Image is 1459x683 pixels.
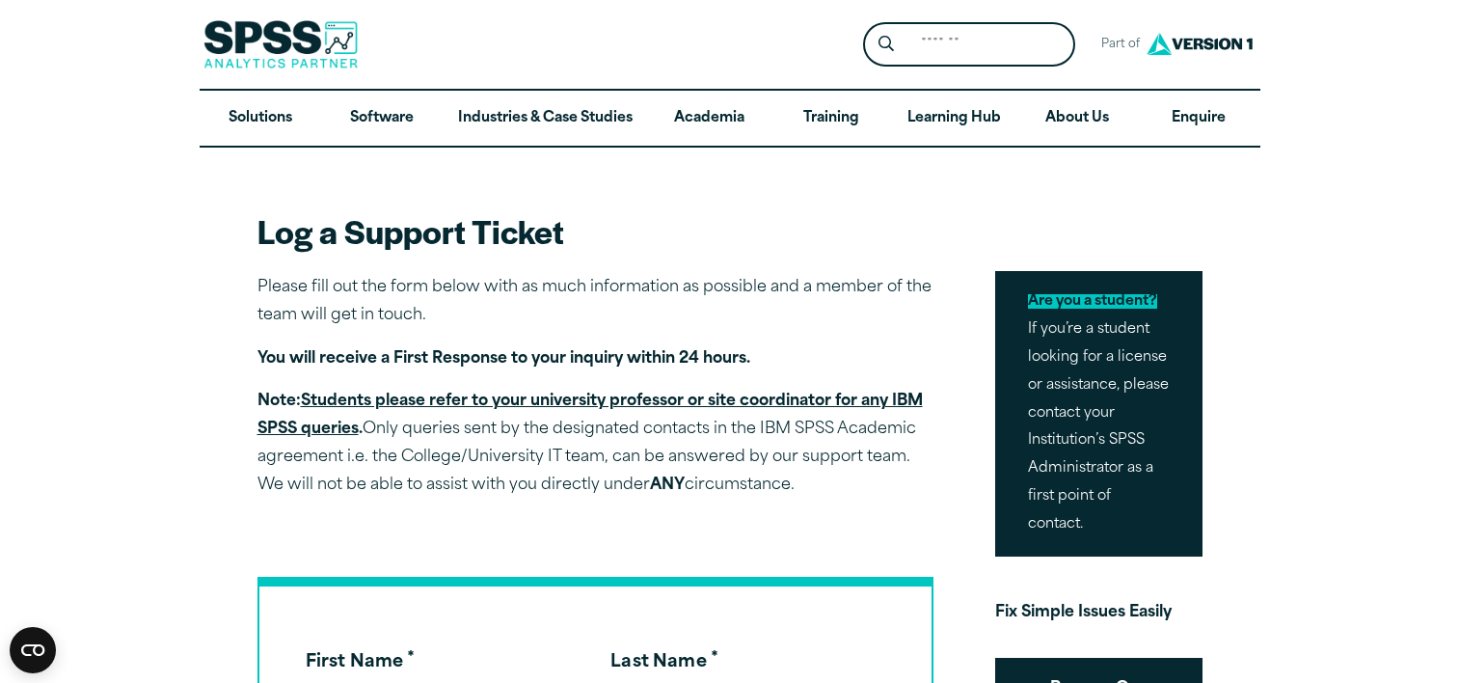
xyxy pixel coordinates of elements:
[443,91,648,147] a: Industries & Case Studies
[1142,26,1257,62] img: Version1 Logo
[995,599,1202,627] p: Fix Simple Issues Easily
[321,91,443,147] a: Software
[650,478,685,493] strong: ANY
[648,91,770,147] a: Academia
[1091,31,1142,59] span: Part of
[200,91,321,147] a: Solutions
[203,20,358,68] img: SPSS Analytics Partner
[610,654,718,671] label: Last Name
[257,209,933,253] h2: Log a Support Ticket
[868,27,904,63] button: Search magnifying glass icon
[200,91,1260,147] nav: Desktop version of site main menu
[770,91,891,147] a: Training
[863,22,1075,68] form: Site Header Search Form
[257,388,933,499] p: Only queries sent by the designated contacts in the IBM SPSS Academic agreement i.e. the College/...
[878,36,894,52] svg: Search magnifying glass icon
[10,627,56,673] button: Open CMP widget
[995,271,1202,556] p: If you’re a student looking for a license or assistance, please contact your Institution’s SPSS A...
[257,274,933,330] p: Please fill out the form below with as much information as possible and a member of the team will...
[306,654,416,671] label: First Name
[257,351,750,367] strong: You will receive a First Response to your inquiry within 24 hours.
[892,91,1016,147] a: Learning Hub
[257,394,923,437] u: Students please refer to your university professor or site coordinator for any IBM SPSS queries
[1016,91,1138,147] a: About Us
[1028,294,1157,309] mark: Are you a student?
[1138,91,1259,147] a: Enquire
[257,394,923,437] strong: Note: .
